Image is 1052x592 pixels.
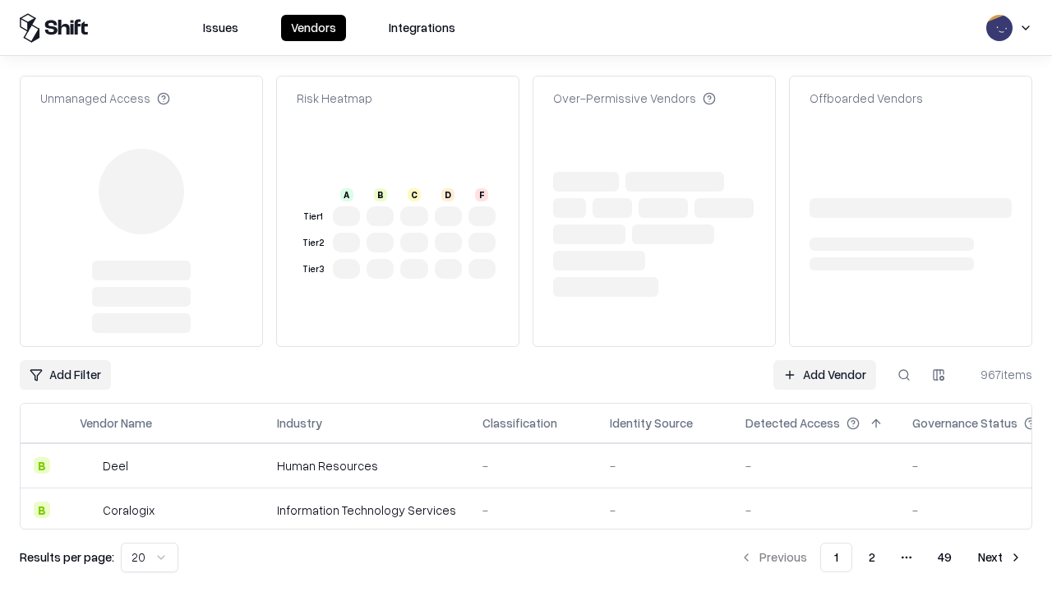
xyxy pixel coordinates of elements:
div: - [610,502,719,519]
div: - [482,457,584,474]
div: Vendor Name [80,414,152,432]
div: A [340,188,353,201]
div: B [34,502,50,518]
div: C [408,188,421,201]
nav: pagination [730,543,1032,572]
div: - [745,457,886,474]
div: Detected Access [745,414,840,432]
div: Coralogix [103,502,155,519]
div: Over-Permissive Vendors [553,90,716,107]
button: Add Filter [20,360,111,390]
div: B [34,457,50,474]
div: Classification [482,414,557,432]
div: - [745,502,886,519]
div: Tier 2 [300,236,326,250]
div: Tier 3 [300,262,326,276]
div: Deel [103,457,128,474]
div: F [475,188,488,201]
img: Coralogix [80,502,96,518]
button: Issues [193,15,248,41]
div: 967 items [967,366,1032,383]
img: Deel [80,457,96,474]
p: Results per page: [20,548,114,566]
div: Information Technology Services [277,502,456,519]
div: Risk Heatmap [297,90,372,107]
div: Tier 1 [300,210,326,224]
div: Industry [277,414,322,432]
button: 2 [856,543,888,572]
div: Offboarded Vendors [810,90,923,107]
div: - [482,502,584,519]
div: - [610,457,719,474]
div: B [374,188,387,201]
div: Governance Status [912,414,1017,432]
a: Add Vendor [773,360,876,390]
button: 1 [820,543,852,572]
button: 49 [925,543,965,572]
div: Identity Source [610,414,693,432]
div: Human Resources [277,457,456,474]
button: Integrations [379,15,465,41]
div: Unmanaged Access [40,90,170,107]
button: Vendors [281,15,346,41]
div: D [441,188,454,201]
button: Next [968,543,1032,572]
